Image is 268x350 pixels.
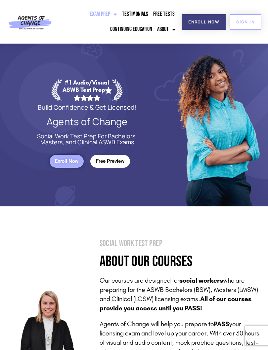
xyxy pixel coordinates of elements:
[182,14,226,30] a: Enroll Now
[90,155,130,168] a: Free Preview
[55,158,78,164] span: Enroll Now
[179,276,223,284] strong: social workers
[174,44,261,206] img: Website Image 1 (1)
[214,320,229,328] strong: PASS
[30,133,145,145] p: Social Work Test Prep For Bachelors, Masters, and Clinical ASWB Exams
[120,7,150,22] a: Testimonials
[236,20,255,24] span: SIGN IN
[109,22,154,37] a: Continuing Education
[100,239,260,248] h1: Social Work Test Prep
[100,254,260,269] h4: About Our Courses
[88,7,119,22] a: Exam Prep
[62,79,112,101] div: #1 Audio/Visual ASWB Test Prep
[50,155,84,168] a: Enroll Now
[230,14,261,30] a: SIGN IN
[96,158,124,164] span: Free Preview
[156,22,177,37] a: About
[100,276,260,313] p: Our courses are designed for who are preparing for the ASWB Bachelors (BSW), Masters (LMSW) and C...
[58,7,177,37] nav: Menu
[152,7,176,22] a: Free Tests
[188,20,219,24] span: Enroll Now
